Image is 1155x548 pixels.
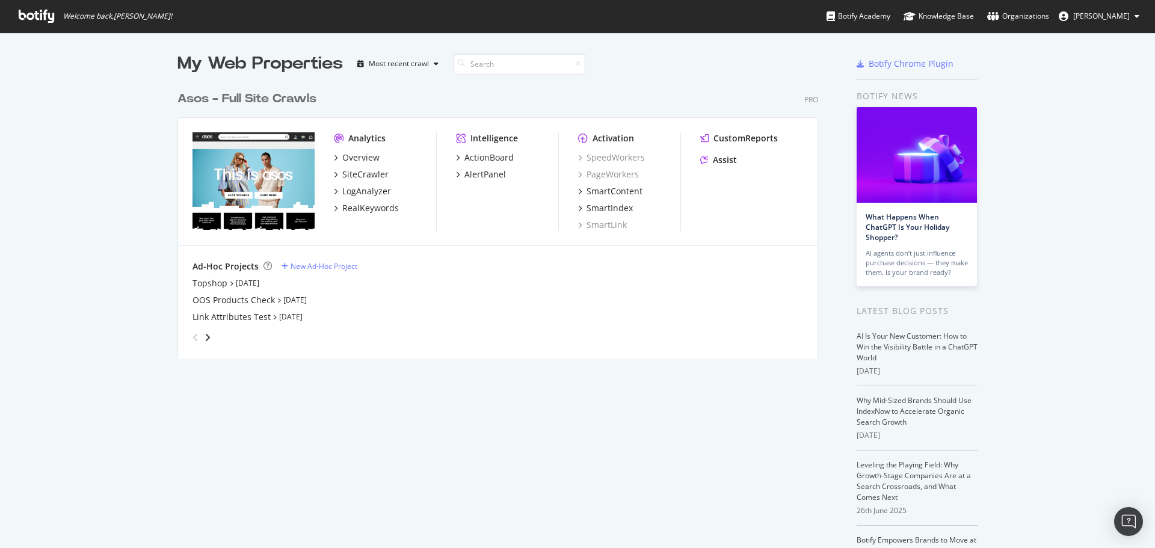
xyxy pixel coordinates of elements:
a: CustomReports [700,132,778,144]
a: Link Attributes Test [192,311,271,323]
div: SiteCrawler [342,168,389,180]
div: Organizations [987,10,1049,22]
img: What Happens When ChatGPT Is Your Holiday Shopper? [857,107,977,203]
button: [PERSON_NAME] [1049,7,1149,26]
a: OOS Products Check [192,294,275,306]
button: Most recent crawl [353,54,443,73]
a: ActionBoard [456,152,514,164]
div: Assist [713,154,737,166]
div: RealKeywords [342,202,399,214]
a: [DATE] [236,278,259,288]
a: SpeedWorkers [578,152,645,164]
a: SmartIndex [578,202,633,214]
div: New Ad-Hoc Project [291,261,357,271]
a: SiteCrawler [334,168,389,180]
a: AlertPanel [456,168,506,180]
div: [DATE] [857,366,978,377]
div: AlertPanel [464,168,506,180]
div: angle-right [203,331,212,343]
div: angle-left [188,328,203,347]
a: Asos - Full Site Crawls [177,90,321,108]
span: Welcome back, [PERSON_NAME] ! [63,11,172,21]
a: [DATE] [279,312,303,322]
a: LogAnalyzer [334,185,391,197]
a: SmartLink [578,219,627,231]
div: Overview [342,152,380,164]
div: Analytics [348,132,386,144]
div: Botify Chrome Plugin [869,58,953,70]
img: www.asos.com [192,132,315,230]
a: PageWorkers [578,168,639,180]
a: RealKeywords [334,202,399,214]
div: CustomReports [713,132,778,144]
div: 26th June 2025 [857,505,978,516]
a: New Ad-Hoc Project [282,261,357,271]
div: My Web Properties [177,52,343,76]
div: Ad-Hoc Projects [192,260,259,272]
div: Botify news [857,90,978,103]
div: Asos - Full Site Crawls [177,90,316,108]
a: Topshop [192,277,227,289]
div: ActionBoard [464,152,514,164]
a: AI Is Your New Customer: How to Win the Visibility Battle in a ChatGPT World [857,331,978,363]
div: SmartIndex [587,202,633,214]
div: SmartContent [587,185,642,197]
a: What Happens When ChatGPT Is Your Holiday Shopper? [866,212,949,242]
a: SmartContent [578,185,642,197]
a: Why Mid-Sized Brands Should Use IndexNow to Accelerate Organic Search Growth [857,395,972,427]
a: [DATE] [283,295,307,305]
div: [DATE] [857,430,978,441]
div: Intelligence [470,132,518,144]
div: Pro [804,94,818,105]
div: Activation [593,132,634,144]
a: Leveling the Playing Field: Why Growth-Stage Companies Are at a Search Crossroads, and What Comes... [857,460,971,502]
div: Latest Blog Posts [857,304,978,318]
input: Search [453,54,585,75]
a: Overview [334,152,380,164]
a: Botify Chrome Plugin [857,58,953,70]
div: Open Intercom Messenger [1114,507,1143,536]
a: Assist [700,154,737,166]
span: Kerry Collins [1073,11,1130,21]
div: Most recent crawl [369,60,429,67]
div: AI agents don’t just influence purchase decisions — they make them. Is your brand ready? [866,248,968,277]
div: Knowledge Base [904,10,974,22]
div: LogAnalyzer [342,185,391,197]
div: Botify Academy [827,10,890,22]
div: grid [177,76,828,359]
